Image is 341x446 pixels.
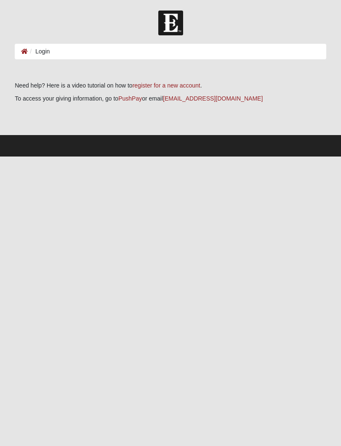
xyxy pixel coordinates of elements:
a: [EMAIL_ADDRESS][DOMAIN_NAME] [163,95,263,102]
p: To access your giving information, go to or email [15,94,326,103]
a: register for a new account [133,82,200,89]
a: PushPay [118,95,142,102]
p: Need help? Here is a video tutorial on how to . [15,81,326,90]
img: Church of Eleven22 Logo [158,11,183,35]
li: Login [28,47,50,56]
